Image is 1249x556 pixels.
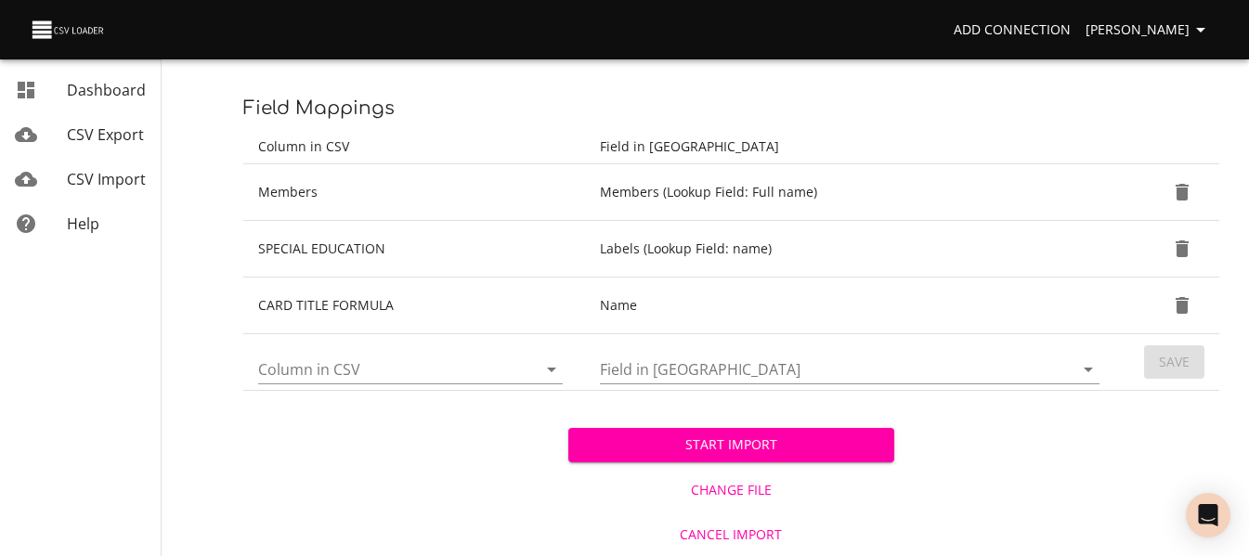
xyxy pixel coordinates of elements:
[67,213,99,234] span: Help
[954,19,1071,42] span: Add Connection
[1186,493,1230,537] div: Open Intercom Messenger
[585,130,1122,164] th: Field in [GEOGRAPHIC_DATA]
[1160,226,1204,271] button: Delete
[1160,170,1204,214] button: Delete
[243,164,585,221] td: Members
[568,518,893,552] button: Cancel Import
[1075,356,1101,382] button: Open
[585,278,1122,334] td: Name
[243,130,585,164] th: Column in CSV
[67,169,146,189] span: CSV Import
[576,479,886,502] span: Change File
[67,124,144,145] span: CSV Export
[585,221,1122,278] td: Labels (Lookup Field: name)
[243,278,585,334] td: CARD TITLE FORMULA
[1160,283,1204,328] button: Delete
[585,164,1122,221] td: Members (Lookup Field: Full name)
[67,80,146,100] span: Dashboard
[30,17,108,43] img: CSV Loader
[1078,13,1219,47] button: [PERSON_NAME]
[539,356,565,382] button: Open
[568,473,893,508] button: Change File
[576,524,886,547] span: Cancel Import
[946,13,1078,47] a: Add Connection
[568,428,893,462] button: Start Import
[583,433,878,457] span: Start Import
[1086,19,1212,42] span: [PERSON_NAME]
[243,221,585,278] td: SPECIAL EDUCATION
[243,97,395,119] span: Field Mappings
